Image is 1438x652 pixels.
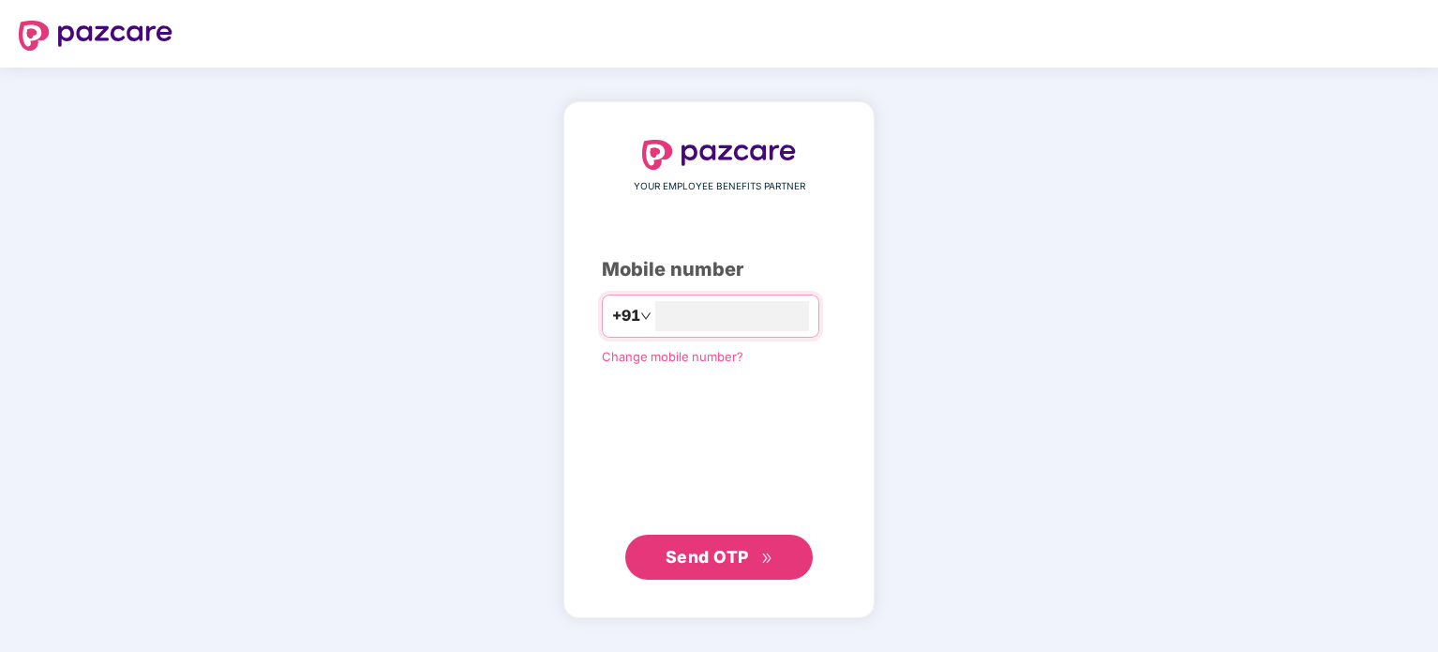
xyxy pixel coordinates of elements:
[612,304,640,327] span: +91
[634,179,805,194] span: YOUR EMPLOYEE BENEFITS PARTNER
[761,553,773,565] span: double-right
[666,547,749,567] span: Send OTP
[642,140,796,170] img: logo
[625,535,813,580] button: Send OTPdouble-right
[19,21,172,51] img: logo
[602,349,743,364] a: Change mobile number?
[602,255,836,284] div: Mobile number
[640,311,652,322] span: down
